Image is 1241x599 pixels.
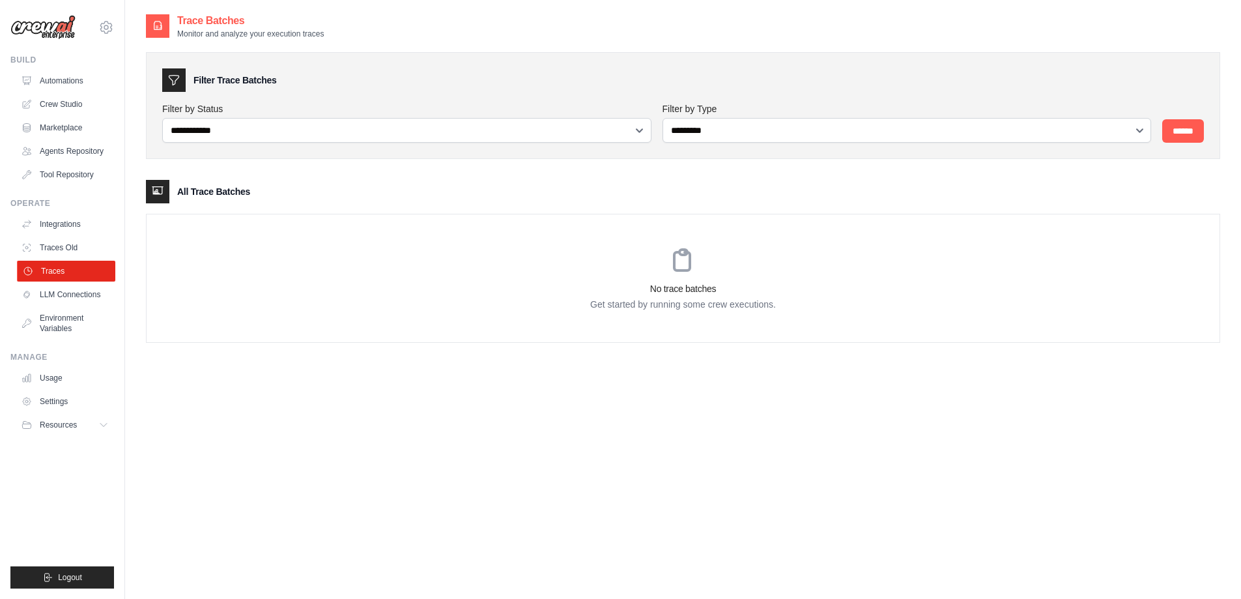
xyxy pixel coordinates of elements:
[58,572,82,583] span: Logout
[162,102,652,115] label: Filter by Status
[10,55,114,65] div: Build
[10,352,114,362] div: Manage
[147,298,1220,311] p: Get started by running some crew executions.
[10,198,114,209] div: Operate
[16,164,114,185] a: Tool Repository
[147,282,1220,295] h3: No trace batches
[663,102,1152,115] label: Filter by Type
[16,94,114,115] a: Crew Studio
[177,13,324,29] h2: Trace Batches
[193,74,276,87] h3: Filter Trace Batches
[16,70,114,91] a: Automations
[10,15,76,40] img: Logo
[10,566,114,589] button: Logout
[16,237,114,258] a: Traces Old
[16,214,114,235] a: Integrations
[177,29,324,39] p: Monitor and analyze your execution traces
[16,391,114,412] a: Settings
[177,185,250,198] h3: All Trace Batches
[16,141,114,162] a: Agents Repository
[40,420,77,430] span: Resources
[17,261,115,282] a: Traces
[16,415,114,435] button: Resources
[16,284,114,305] a: LLM Connections
[16,308,114,339] a: Environment Variables
[16,368,114,388] a: Usage
[16,117,114,138] a: Marketplace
